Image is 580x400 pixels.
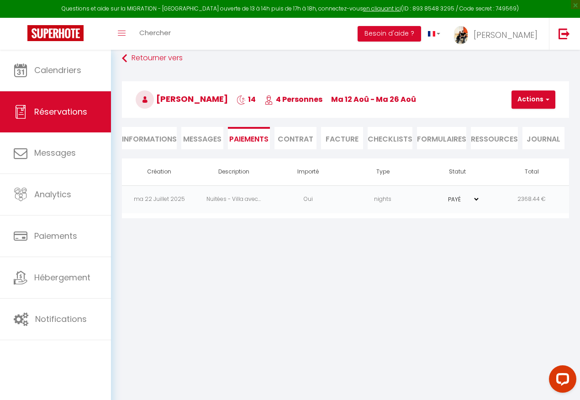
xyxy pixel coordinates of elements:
li: Journal [522,127,564,149]
span: Messages [183,134,221,144]
th: Description [196,158,271,185]
td: Nuitées - Villa avec... [196,185,271,213]
th: Type [345,158,420,185]
th: Création [122,158,196,185]
span: [PERSON_NAME] [474,29,538,41]
a: ... [PERSON_NAME] [447,18,549,50]
span: [PERSON_NAME] [136,93,228,105]
li: Paiements [228,127,270,149]
th: Total [495,158,569,185]
td: ma 22 Juillet 2025 [122,185,196,213]
li: Facture [321,127,363,149]
span: ma 12 Aoû - ma 26 Aoû [331,94,416,105]
li: Contrat [274,127,316,149]
li: Informations [122,127,177,149]
a: Retourner vers [122,50,569,67]
span: Notifications [35,313,87,325]
span: 14 [237,94,256,105]
li: FORMULAIRES [417,127,466,149]
span: Analytics [34,189,71,200]
span: Réservations [34,106,87,117]
td: nights [345,185,420,213]
li: CHECKLISTS [368,127,412,149]
th: Statut [420,158,495,185]
span: Paiements [34,230,77,242]
img: logout [559,28,570,39]
a: en cliquant ici [363,5,401,12]
img: Super Booking [27,25,84,41]
iframe: LiveChat chat widget [542,362,580,400]
a: Chercher [132,18,178,50]
img: ... [454,26,468,44]
th: Importé [271,158,345,185]
span: Messages [34,147,76,158]
button: Actions [511,90,555,109]
li: Ressources [471,127,518,149]
td: Oui [271,185,345,213]
span: Calendriers [34,64,81,76]
span: Hébergement [34,272,90,283]
td: 2368.44 € [495,185,569,213]
span: 4 Personnes [264,94,322,105]
button: Besoin d'aide ? [358,26,421,42]
span: Chercher [139,28,171,37]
